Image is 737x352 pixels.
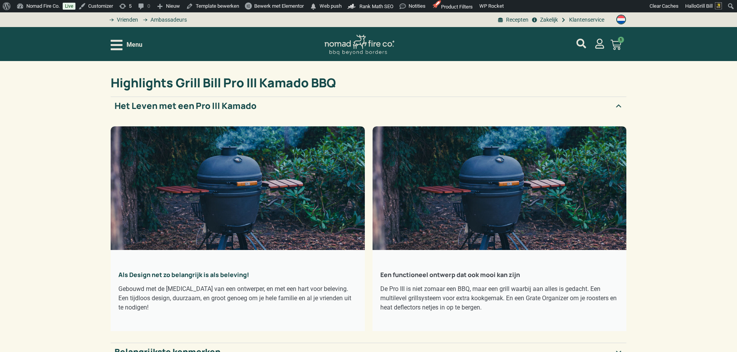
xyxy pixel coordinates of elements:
h2: Het Leven met een Pro III Kamado [115,101,256,111]
a: 1 [601,35,631,55]
a: Live [63,3,75,10]
div: Gebouwd met de [MEDICAL_DATA] van een ontwerper, en met een hart voor beleving. Een tijdloos desi... [118,284,357,312]
span: Zakelijk [538,16,558,24]
h2: Als Design net zo belangrijk is als beleving! [118,271,357,279]
a: grill bill klantenservice [560,16,604,24]
a: mijn account [595,39,605,49]
span: Grill Bill [696,3,713,9]
a: grill bill ambassadors [140,16,186,24]
img: Nomad Logo [325,35,394,55]
img: Nederlands [616,15,626,24]
span: Vrienden [115,16,138,24]
span: Klantenservice [567,16,604,24]
span:  [310,1,317,12]
h2: Highlights Grill Bill Pro III Kamado BBQ [111,77,627,89]
h2: Een functioneel ontwerp dat ook mooi kan zijn [380,271,619,279]
a: BBQ recepten [497,16,528,24]
span: Rank Math SEO [359,3,393,9]
span: 1 [618,37,624,43]
div: Open/Close Menu [111,38,142,52]
a: mijn account [576,39,586,48]
span: Recepten [504,16,528,24]
a: grill bill zakeljk [530,16,557,24]
span: Menu [127,40,142,49]
span: Bewerk met Elementor [254,3,304,9]
summary: Het Leven met een Pro III Kamado [111,97,627,115]
a: grill bill vrienden [107,16,138,24]
img: Avatar of Grill Bill [715,2,722,9]
span: Ambassadeurs [149,16,187,24]
div: De Pro III is niet zomaar een BBQ, maar een grill waarbij aan alles is gedacht. Een multilevel gr... [380,284,619,312]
